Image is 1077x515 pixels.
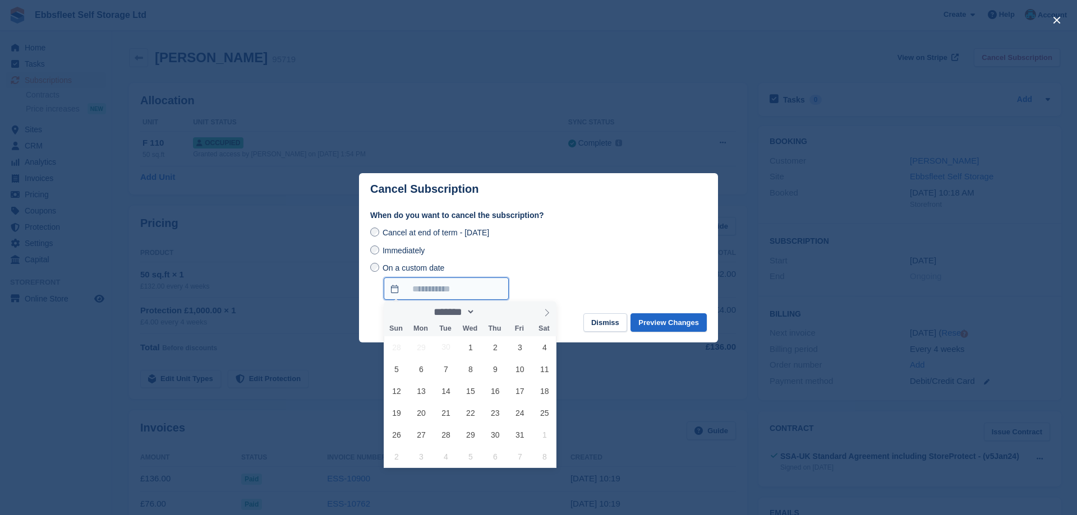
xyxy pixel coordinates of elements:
[533,424,555,446] span: November 1, 2025
[385,402,407,424] span: October 19, 2025
[533,446,555,467] span: November 8, 2025
[583,313,627,332] button: Dismiss
[435,358,457,380] span: October 7, 2025
[533,358,555,380] span: October 11, 2025
[435,424,457,446] span: October 28, 2025
[459,380,481,402] span: October 15, 2025
[370,263,379,272] input: On a custom date
[383,246,425,255] span: Immediately
[435,336,457,358] span: September 30, 2025
[459,446,481,467] span: November 5, 2025
[509,402,531,424] span: October 24, 2025
[385,446,407,467] span: November 2, 2025
[410,402,432,424] span: October 20, 2025
[484,424,506,446] span: October 30, 2025
[509,358,531,380] span: October 10, 2025
[385,358,407,380] span: October 5, 2025
[383,263,445,272] span: On a custom date
[385,336,407,358] span: September 28, 2025
[410,380,432,402] span: October 13, 2025
[482,325,507,332] span: Thu
[533,336,555,358] span: October 4, 2025
[484,380,506,402] span: October 16, 2025
[385,424,407,446] span: October 26, 2025
[509,446,531,467] span: November 7, 2025
[459,336,481,358] span: October 1, 2025
[430,306,475,318] select: Month
[435,446,457,467] span: November 4, 2025
[458,325,482,332] span: Wed
[433,325,458,332] span: Tue
[459,424,481,446] span: October 29, 2025
[410,358,432,380] span: October 6, 2025
[410,424,432,446] span: October 27, 2025
[484,402,506,424] span: October 23, 2025
[630,313,707,332] button: Preview Changes
[509,336,531,358] span: October 3, 2025
[484,336,506,358] span: October 2, 2025
[385,380,407,402] span: October 12, 2025
[370,210,707,221] label: When do you want to cancel the subscription?
[435,380,457,402] span: October 14, 2025
[384,277,509,300] input: On a custom date
[533,380,555,402] span: October 18, 2025
[484,358,506,380] span: October 9, 2025
[533,402,555,424] span: October 25, 2025
[475,306,510,318] input: Year
[435,402,457,424] span: October 21, 2025
[370,245,379,254] input: Immediately
[509,424,531,446] span: October 31, 2025
[507,325,532,332] span: Fri
[532,325,556,332] span: Sat
[384,325,408,332] span: Sun
[484,446,506,467] span: November 6, 2025
[410,446,432,467] span: November 3, 2025
[370,228,379,236] input: Cancel at end of term - [DATE]
[410,336,432,358] span: September 29, 2025
[370,183,478,196] p: Cancel Subscription
[459,402,481,424] span: October 22, 2025
[383,228,489,237] span: Cancel at end of term - [DATE]
[459,358,481,380] span: October 8, 2025
[509,380,531,402] span: October 17, 2025
[408,325,433,332] span: Mon
[1048,11,1066,29] button: close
